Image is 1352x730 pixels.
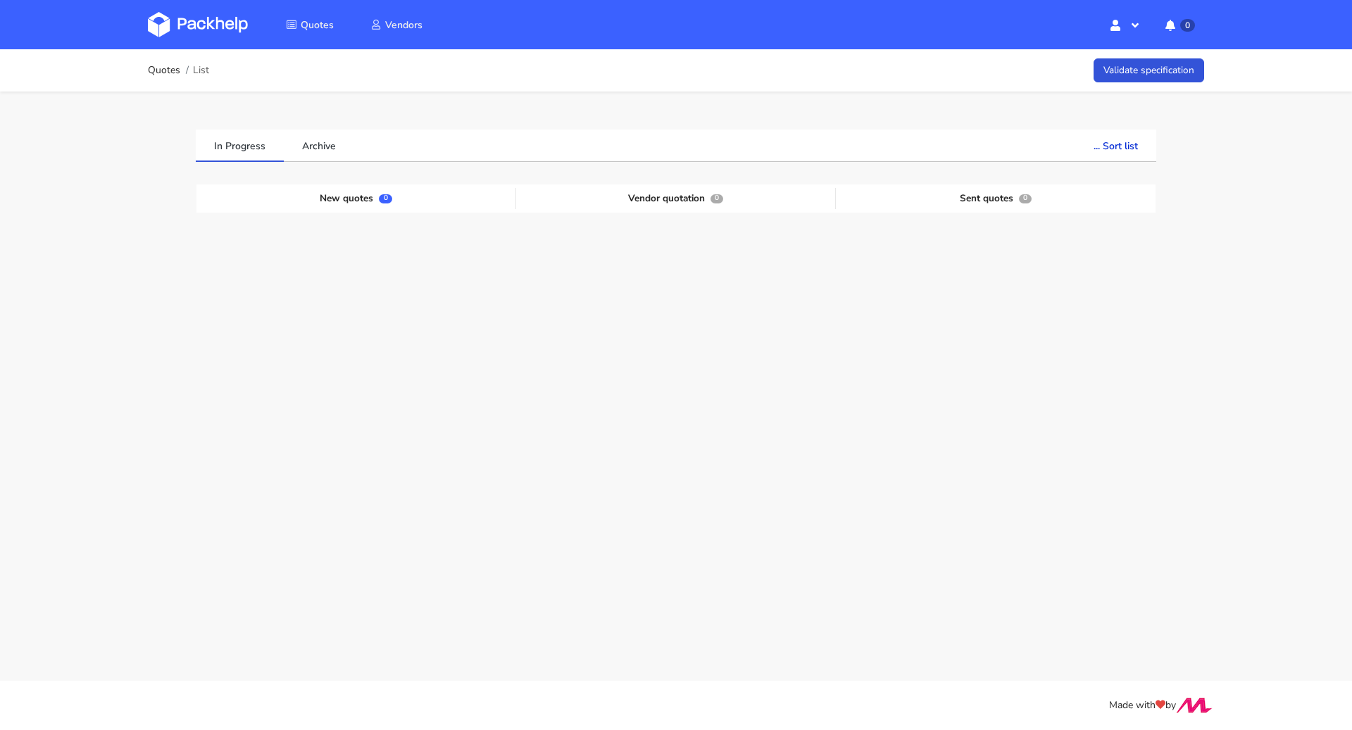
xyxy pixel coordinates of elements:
[196,130,284,161] a: In Progress
[148,65,180,76] a: Quotes
[301,18,334,32] span: Quotes
[148,12,248,37] img: Dashboard
[269,12,351,37] a: Quotes
[385,18,423,32] span: Vendors
[130,698,1222,714] div: Made with by
[196,188,516,209] div: New quotes
[516,188,836,209] div: Vendor quotation
[1019,194,1032,203] span: 0
[379,194,392,203] span: 0
[284,130,354,161] a: Archive
[1094,58,1204,83] a: Validate specification
[1075,130,1156,161] button: ... Sort list
[1154,12,1204,37] button: 0
[148,56,209,84] nav: breadcrumb
[1176,698,1213,713] img: Move Closer
[353,12,439,37] a: Vendors
[1180,19,1195,32] span: 0
[193,65,209,76] span: List
[836,188,1156,209] div: Sent quotes
[711,194,723,203] span: 0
